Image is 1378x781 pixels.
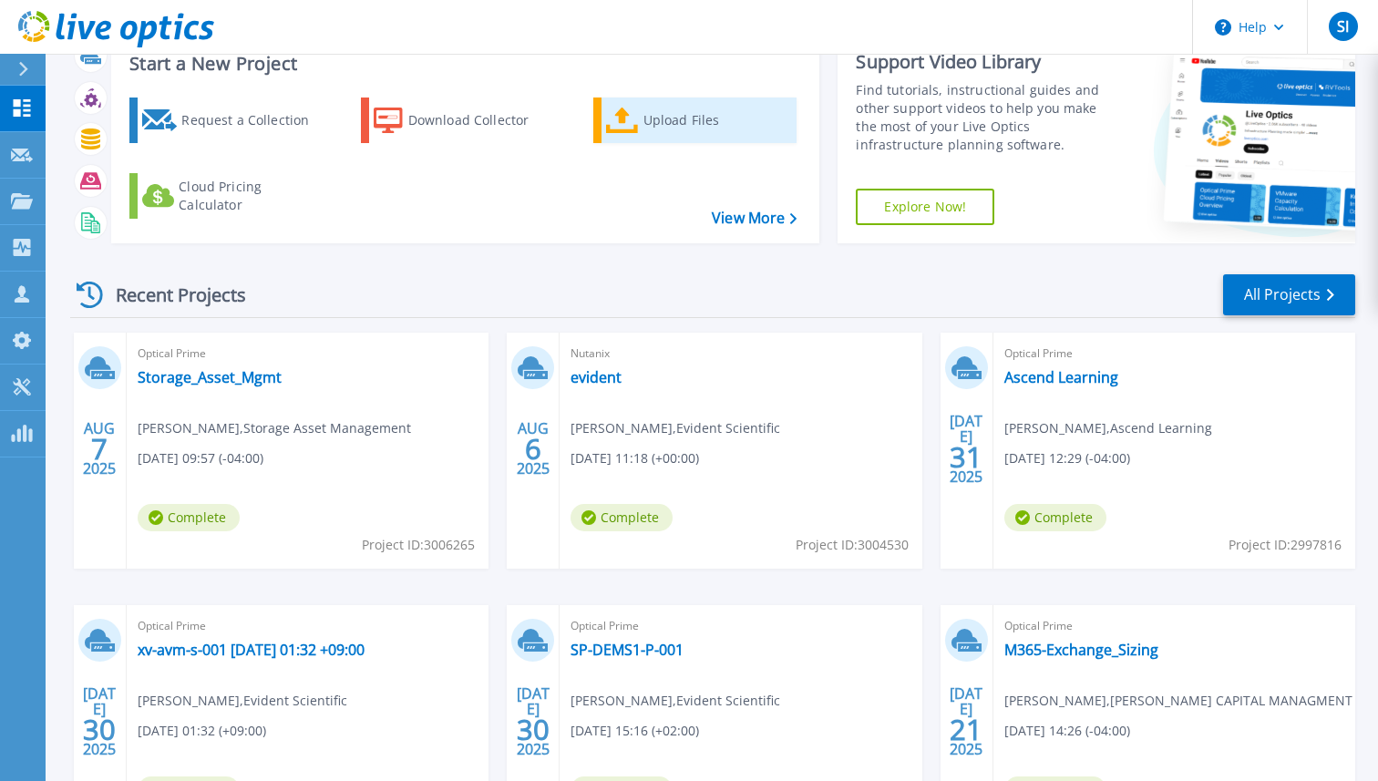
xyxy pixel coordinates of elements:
div: [DATE] 2025 [949,688,983,755]
div: AUG 2025 [82,416,117,482]
a: evident [571,368,622,386]
a: Download Collector [361,98,564,143]
span: Nutanix [571,344,910,364]
a: Cloud Pricing Calculator [129,173,333,219]
div: Cloud Pricing Calculator [179,178,324,214]
span: 21 [950,722,982,737]
div: Find tutorials, instructional guides and other support videos to help you make the most of your L... [856,81,1116,154]
span: Complete [1004,504,1106,531]
span: Optical Prime [138,344,478,364]
a: SP-DEMS1-P-001 [571,641,684,659]
span: [DATE] 14:26 (-04:00) [1004,721,1130,741]
span: 7 [91,441,108,457]
span: [DATE] 01:32 (+09:00) [138,721,266,741]
div: Upload Files [643,102,789,139]
span: 6 [525,441,541,457]
span: Project ID: 3006265 [362,535,475,555]
span: Optical Prime [571,616,910,636]
a: M365-Exchange_Sizing [1004,641,1158,659]
span: Complete [138,504,240,531]
span: [PERSON_NAME] , Evident Scientific [138,691,347,711]
div: Support Video Library [856,50,1116,74]
div: Request a Collection [181,102,327,139]
h3: Start a New Project [129,54,797,74]
span: 31 [950,449,982,465]
a: xv-avm-s-001 [DATE] 01:32 +09:00 [138,641,365,659]
span: Complete [571,504,673,531]
a: Request a Collection [129,98,333,143]
div: [DATE] 2025 [516,688,550,755]
a: Explore Now! [856,189,994,225]
span: [PERSON_NAME] , Ascend Learning [1004,418,1212,438]
span: [DATE] 15:16 (+02:00) [571,721,699,741]
span: 30 [83,722,116,737]
span: Project ID: 3004530 [796,535,909,555]
a: Storage_Asset_Mgmt [138,368,282,386]
span: [DATE] 12:29 (-04:00) [1004,448,1130,468]
span: [PERSON_NAME] , Evident Scientific [571,691,780,711]
div: [DATE] 2025 [949,416,983,482]
span: Optical Prime [1004,616,1344,636]
span: Optical Prime [1004,344,1344,364]
span: [PERSON_NAME] , Evident Scientific [571,418,780,438]
a: All Projects [1223,274,1355,315]
div: [DATE] 2025 [82,688,117,755]
span: [PERSON_NAME] , Storage Asset Management [138,418,411,438]
span: [DATE] 09:57 (-04:00) [138,448,263,468]
span: [DATE] 11:18 (+00:00) [571,448,699,468]
div: Recent Projects [70,272,271,317]
a: Ascend Learning [1004,368,1118,386]
span: Optical Prime [138,616,478,636]
div: AUG 2025 [516,416,550,482]
a: View More [712,210,797,227]
a: Upload Files [593,98,797,143]
span: SI [1337,19,1349,34]
div: Download Collector [408,102,554,139]
span: [PERSON_NAME] , [PERSON_NAME] CAPITAL MANAGMENT [1004,691,1352,711]
span: 30 [517,722,550,737]
span: Project ID: 2997816 [1229,535,1342,555]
